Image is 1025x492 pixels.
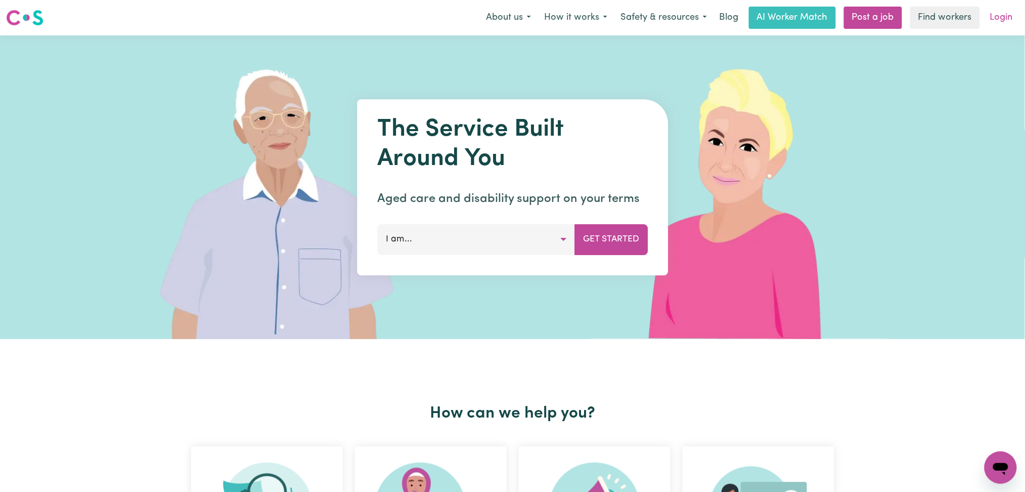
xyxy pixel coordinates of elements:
[6,9,43,27] img: Careseekers logo
[6,6,43,29] a: Careseekers logo
[910,7,980,29] a: Find workers
[985,452,1017,484] iframe: Button to launch messaging window
[714,7,745,29] a: Blog
[844,7,902,29] a: Post a job
[377,224,575,255] button: I am...
[984,7,1019,29] a: Login
[185,404,840,423] h2: How can we help you?
[614,7,714,28] button: Safety & resources
[574,224,648,255] button: Get Started
[749,7,836,29] a: AI Worker Match
[377,115,648,174] h1: The Service Built Around You
[479,7,538,28] button: About us
[377,190,648,208] p: Aged care and disability support on your terms
[538,7,614,28] button: How it works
